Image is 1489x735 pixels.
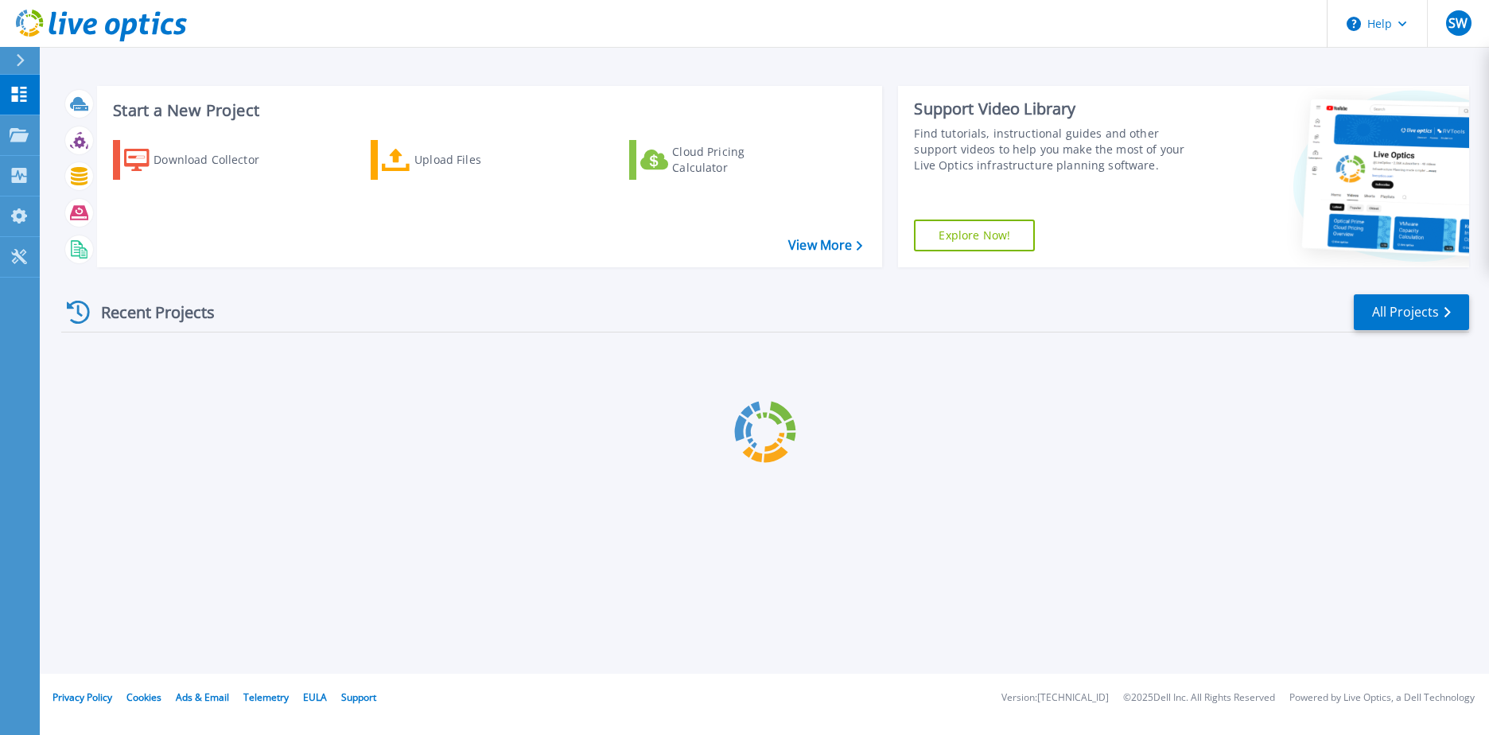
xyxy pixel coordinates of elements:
div: Support Video Library [914,99,1204,119]
a: Telemetry [243,690,289,704]
a: Cookies [126,690,161,704]
h3: Start a New Project [113,102,862,119]
a: Ads & Email [176,690,229,704]
li: Powered by Live Optics, a Dell Technology [1289,693,1475,703]
span: SW [1448,17,1468,29]
div: Recent Projects [61,293,236,332]
a: Explore Now! [914,220,1035,251]
div: Download Collector [154,144,281,176]
div: Find tutorials, instructional guides and other support videos to help you make the most of your L... [914,126,1204,173]
a: EULA [303,690,327,704]
div: Upload Files [414,144,542,176]
a: Download Collector [113,140,290,180]
a: Privacy Policy [52,690,112,704]
a: Support [341,690,376,704]
div: Cloud Pricing Calculator [672,144,799,176]
a: Cloud Pricing Calculator [629,140,807,180]
a: Upload Files [371,140,548,180]
li: © 2025 Dell Inc. All Rights Reserved [1123,693,1275,703]
a: All Projects [1354,294,1469,330]
li: Version: [TECHNICAL_ID] [1001,693,1109,703]
a: View More [788,238,862,253]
